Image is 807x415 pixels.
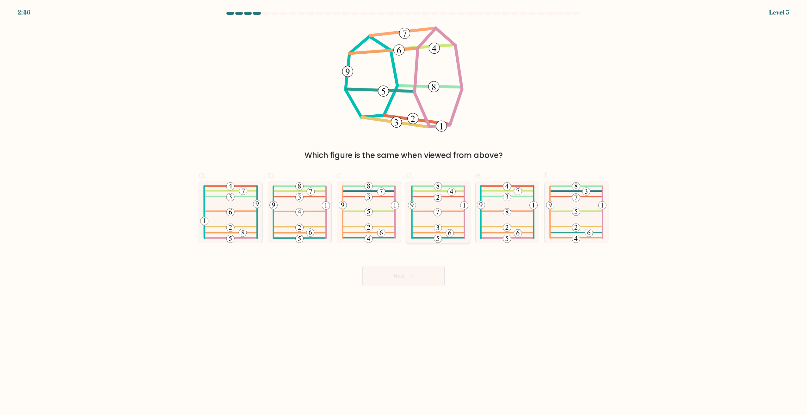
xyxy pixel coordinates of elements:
[202,150,605,161] div: Which figure is the same when viewed from above?
[406,169,414,181] span: d.
[475,169,482,181] span: e.
[18,8,30,17] div: 2:46
[769,8,789,17] div: Level 5
[544,169,549,181] span: f.
[199,169,206,181] span: a.
[362,266,445,286] button: Next
[268,169,275,181] span: b.
[337,169,344,181] span: c.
